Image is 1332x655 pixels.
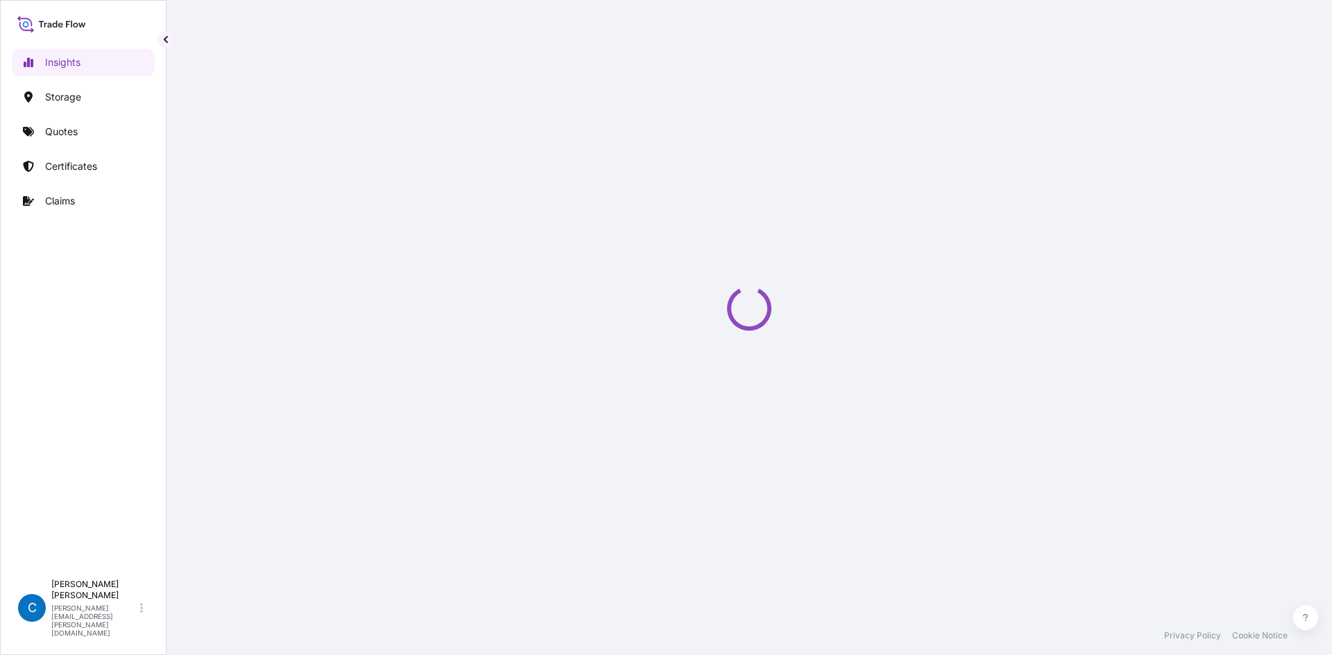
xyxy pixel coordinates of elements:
a: Insights [12,49,155,76]
a: Quotes [12,118,155,146]
a: Cookie Notice [1232,630,1288,641]
p: Certificates [45,159,97,173]
p: [PERSON_NAME] [PERSON_NAME] [51,579,137,601]
p: Insights [45,55,80,69]
a: Storage [12,83,155,111]
a: Claims [12,187,155,215]
p: Storage [45,90,81,104]
p: Claims [45,194,75,208]
a: Privacy Policy [1164,630,1221,641]
span: C [28,601,37,615]
p: Quotes [45,125,78,139]
a: Certificates [12,152,155,180]
p: [PERSON_NAME][EMAIL_ADDRESS][PERSON_NAME][DOMAIN_NAME] [51,604,137,637]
